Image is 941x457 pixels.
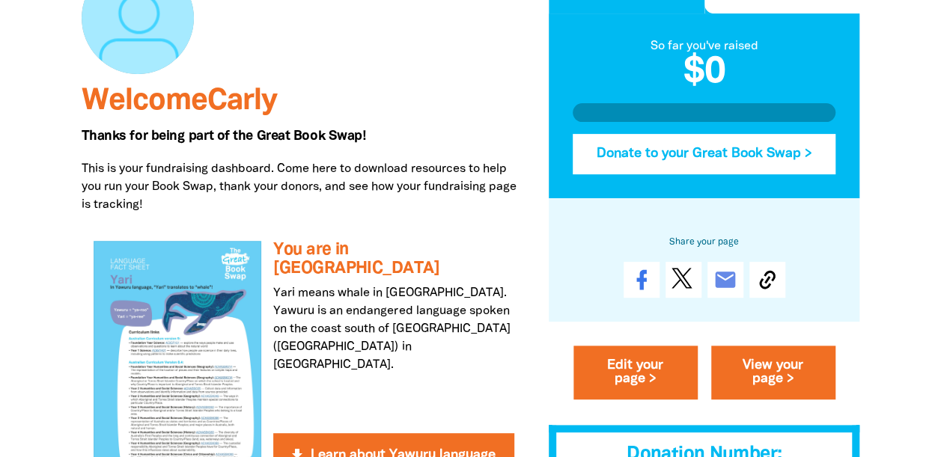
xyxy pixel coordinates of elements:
span: Welcome Carly [82,88,277,115]
h6: Share your page [573,234,836,251]
h3: You are in [GEOGRAPHIC_DATA] [273,241,514,277]
button: Copy Link [749,263,785,298]
a: View your page > [711,346,835,400]
p: This is your fundraising dashboard. Come here to download resources to help you run your Book Swa... [82,160,526,214]
a: Share [624,263,660,298]
i: email [713,269,737,292]
a: email [707,263,743,298]
span: Thanks for being part of the Great Book Swap! [82,130,366,142]
div: So far you've raised [573,37,836,55]
button: Donate to your Great Book Swap > [573,134,836,174]
h2: $0 [573,55,836,91]
a: Edit your page > [573,346,698,400]
a: Post [666,263,701,298]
